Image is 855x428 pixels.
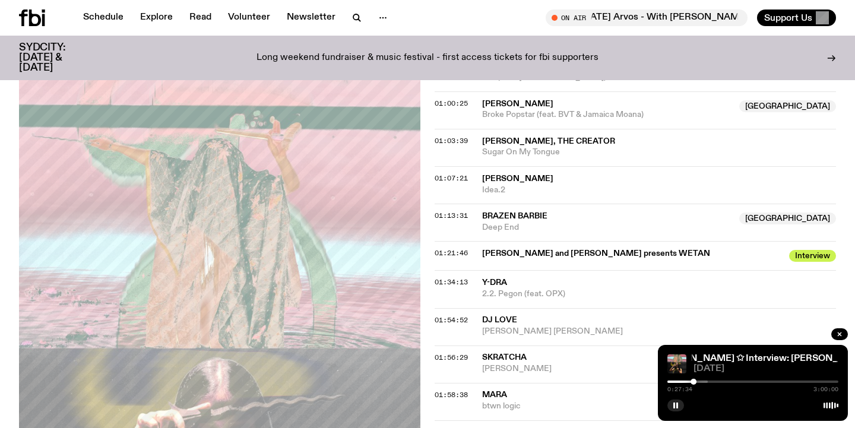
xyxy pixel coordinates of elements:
a: Read [182,9,218,26]
a: Volunteer [221,9,277,26]
span: 01:54:52 [435,315,468,325]
span: 01:13:31 [435,211,468,220]
button: 01:00:25 [435,100,468,107]
span: 3:00:00 [813,386,838,392]
img: Split frame of Bhenji Ra and Karina Utomo mid performances [667,354,686,373]
button: 01:54:52 [435,317,468,324]
span: [PERSON_NAME] and [PERSON_NAME] presents WETAN [482,248,782,259]
button: 01:03:39 [435,138,468,144]
span: Interview [789,250,836,262]
span: [PERSON_NAME] [PERSON_NAME] [482,326,836,337]
span: Idea.2 [482,185,836,196]
span: Brazen Barbie [482,212,547,220]
span: 2.2. Pegon (feat. OPX) [482,288,836,300]
span: Broke Popstar (feat. BVT & Jamaica Moana) [482,109,732,121]
span: Deep End [482,222,732,233]
span: 01:56:29 [435,353,468,362]
span: Support Us [764,12,812,23]
span: Sugar On My Tongue [482,147,836,158]
span: [PERSON_NAME] [482,363,732,375]
span: DJ Love [482,316,517,324]
span: 01:21:46 [435,248,468,258]
button: On Air[DATE] Arvos - With [PERSON_NAME] [546,9,748,26]
button: 01:58:38 [435,392,468,398]
p: Long weekend fundraiser & music festival - first access tickets for fbi supporters [256,53,598,64]
span: [PERSON_NAME] [482,175,553,183]
h3: SYDCITY: [DATE] & [DATE] [19,43,95,73]
span: 0:27:34 [667,386,692,392]
button: 01:07:21 [435,175,468,182]
span: 01:00:25 [435,99,468,108]
span: 01:03:39 [435,136,468,145]
button: 01:34:13 [435,279,468,286]
button: Support Us [757,9,836,26]
span: [PERSON_NAME], The Creator [482,137,615,145]
span: Mara [482,391,507,399]
a: Explore [133,9,180,26]
span: 01:07:21 [435,173,468,183]
a: Newsletter [280,9,343,26]
span: Skratcha [482,353,527,362]
span: [GEOGRAPHIC_DATA] [739,100,836,112]
span: 01:58:38 [435,390,468,400]
button: 01:56:29 [435,354,468,361]
span: 01:34:13 [435,277,468,287]
a: Schedule [76,9,131,26]
span: [PERSON_NAME] [482,100,553,108]
span: btwn logic [482,401,732,412]
button: 01:21:46 [435,250,468,256]
button: 01:13:31 [435,213,468,219]
span: [GEOGRAPHIC_DATA] [739,213,836,224]
span: [DATE] [693,364,838,373]
span: Y-DRA [482,278,507,287]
